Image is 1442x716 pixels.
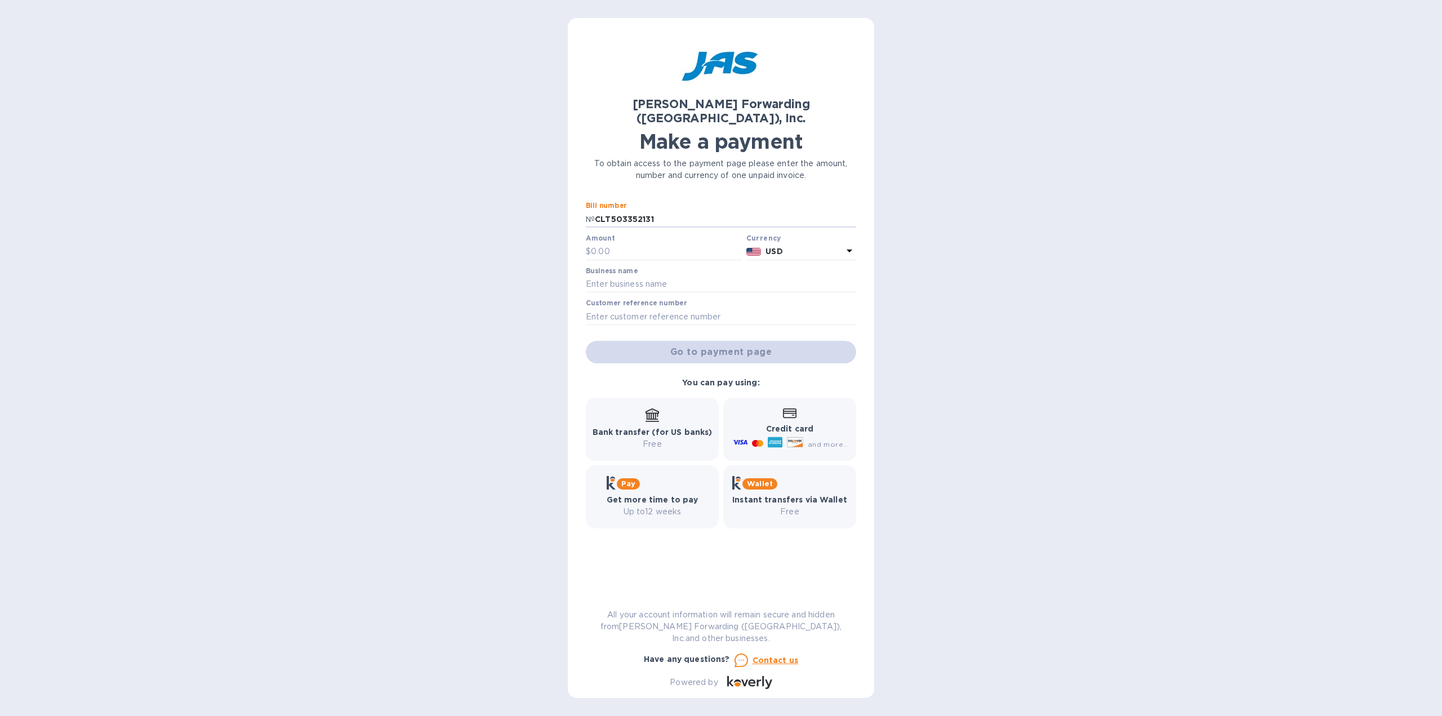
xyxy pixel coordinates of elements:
label: Amount [586,235,615,242]
input: Enter bill number [595,211,856,228]
label: Customer reference number [586,300,687,307]
p: Free [732,506,847,518]
b: Instant transfers via Wallet [732,495,847,504]
b: Currency [746,234,781,242]
b: [PERSON_NAME] Forwarding ([GEOGRAPHIC_DATA]), Inc. [633,97,810,125]
img: USD [746,248,762,256]
h1: Make a payment [586,130,856,153]
p: Powered by [670,677,718,688]
b: USD [765,247,782,256]
p: To obtain access to the payment page please enter the amount, number and currency of one unpaid i... [586,158,856,181]
p: Up to 12 weeks [607,506,698,518]
input: Enter business name [586,276,856,293]
span: and more... [808,440,849,448]
b: Credit card [766,424,813,433]
p: № [586,214,595,225]
p: Free [593,438,713,450]
input: 0.00 [591,243,742,260]
p: $ [586,246,591,257]
b: Get more time to pay [607,495,698,504]
b: You can pay using: [682,378,759,387]
u: Contact us [753,656,799,665]
input: Enter customer reference number [586,308,856,325]
label: Business name [586,268,638,274]
b: Pay [621,479,635,488]
b: Bank transfer (for US banks) [593,428,713,437]
b: Have any questions? [644,655,730,664]
p: All your account information will remain secure and hidden from [PERSON_NAME] Forwarding ([GEOGRA... [586,609,856,644]
label: Bill number [586,203,626,210]
b: Wallet [747,479,773,488]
